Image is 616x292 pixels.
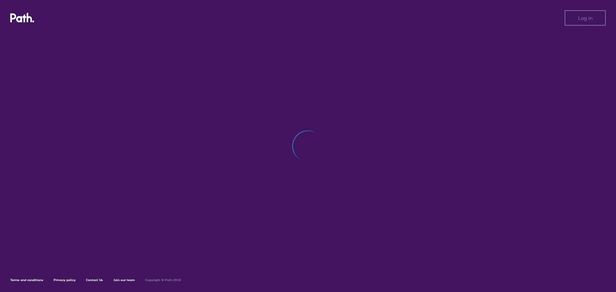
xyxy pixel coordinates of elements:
a: Privacy policy [54,278,76,282]
a: Join our team [113,278,135,282]
button: Log in [565,10,606,26]
h6: Copyright © Path 2018 [145,278,181,282]
a: Contact Us [86,278,103,282]
span: Log in [578,15,593,21]
a: Terms and conditions [10,278,43,282]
